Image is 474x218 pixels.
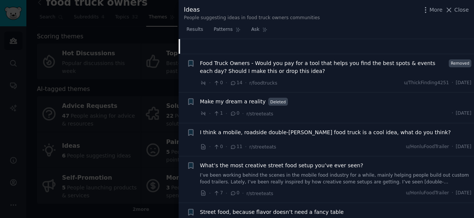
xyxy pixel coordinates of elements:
[213,110,223,117] span: 1
[187,26,203,33] span: Results
[209,79,211,87] span: ·
[213,190,223,197] span: 7
[214,26,232,33] span: Patterns
[452,144,453,150] span: ·
[404,80,449,86] span: u/ThickFinding4251
[200,129,451,136] a: I think a mobile, roadside double-[PERSON_NAME] food truck is a cool idea, what do you think?
[242,110,244,118] span: ·
[249,80,277,86] span: r/foodtrucks
[242,189,244,197] span: ·
[245,79,246,87] span: ·
[452,80,453,86] span: ·
[200,98,266,106] a: Make my dream a reality
[226,189,227,197] span: ·
[246,191,273,196] span: r/streeteats
[406,190,449,197] span: u/HonluFoodTrailer
[230,144,242,150] span: 11
[246,111,273,117] span: r/streeteats
[226,79,227,87] span: ·
[454,6,469,14] span: Close
[200,172,472,185] a: I’ve been working behind the scenes in the mobile food industry for a while, mainly helping peopl...
[209,189,211,197] span: ·
[200,162,363,170] a: What’s the most creative street food setup you’ve ever seen?
[249,144,276,150] span: r/streeteats
[226,110,227,118] span: ·
[184,5,320,15] div: Ideas
[226,143,227,151] span: ·
[211,24,243,39] a: Patterns
[452,110,453,117] span: ·
[456,144,471,150] span: [DATE]
[445,6,469,14] button: Close
[251,26,260,33] span: Ask
[184,15,320,21] div: People suggesting ideas in food truck owners communities
[200,59,446,75] a: Food Truck Owners - Would you pay for a tool that helps you find the best spots & events each day...
[245,143,246,151] span: ·
[200,208,344,216] a: Street food, because flavor doesn’t need a fancy table
[230,80,242,86] span: 14
[449,59,471,67] span: Removed
[230,110,239,117] span: 0
[249,24,270,39] a: Ask
[209,110,211,118] span: ·
[456,110,471,117] span: [DATE]
[230,190,239,197] span: 0
[406,144,449,150] span: u/HonluFoodTrailer
[213,80,223,86] span: 0
[213,144,223,150] span: 0
[184,24,206,39] a: Results
[268,98,288,106] span: Deleted
[422,6,443,14] button: More
[456,190,471,197] span: [DATE]
[430,6,443,14] span: More
[452,190,453,197] span: ·
[209,143,211,151] span: ·
[456,80,471,86] span: [DATE]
